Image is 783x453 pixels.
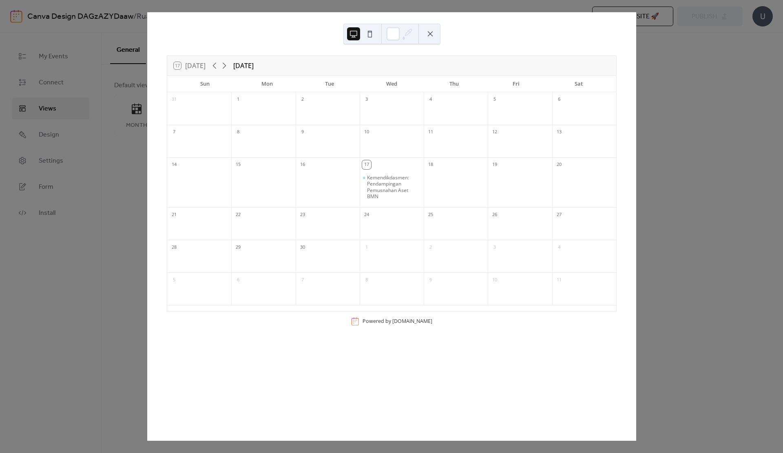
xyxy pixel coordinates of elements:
[426,275,435,284] div: 9
[490,243,499,252] div: 3
[362,128,371,137] div: 10
[490,128,499,137] div: 12
[426,128,435,137] div: 11
[426,160,435,169] div: 18
[298,128,307,137] div: 9
[426,95,435,104] div: 4
[490,210,499,219] div: 26
[298,275,307,284] div: 7
[174,76,236,92] div: Sun
[236,76,299,92] div: Mon
[298,210,307,219] div: 23
[234,243,243,252] div: 29
[360,175,424,200] div: Kemendikdasmen: Pendampingan Pemusnahan Aset BMN
[170,275,179,284] div: 5
[485,76,548,92] div: Fri
[362,210,371,219] div: 24
[170,128,179,137] div: 7
[170,210,179,219] div: 21
[555,243,564,252] div: 4
[234,95,243,104] div: 1
[170,95,179,104] div: 31
[170,160,179,169] div: 14
[298,243,307,252] div: 30
[367,175,420,200] div: Kemendikdasmen: Pendampingan Pemusnahan Aset BMN
[490,95,499,104] div: 5
[426,210,435,219] div: 25
[170,243,179,252] div: 28
[298,76,361,92] div: Tue
[490,275,499,284] div: 10
[233,61,254,71] div: [DATE]
[555,210,564,219] div: 27
[234,160,243,169] div: 15
[426,243,435,252] div: 2
[555,160,564,169] div: 20
[490,160,499,169] div: 19
[555,95,564,104] div: 6
[362,243,371,252] div: 1
[392,318,432,325] a: [DOMAIN_NAME]
[423,76,485,92] div: Thu
[362,160,371,169] div: 17
[555,275,564,284] div: 11
[363,318,432,325] div: Powered by
[362,95,371,104] div: 3
[555,128,564,137] div: 13
[234,128,243,137] div: 8
[298,95,307,104] div: 2
[234,275,243,284] div: 6
[547,76,610,92] div: Sat
[234,210,243,219] div: 22
[361,76,423,92] div: Wed
[298,160,307,169] div: 16
[362,275,371,284] div: 8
